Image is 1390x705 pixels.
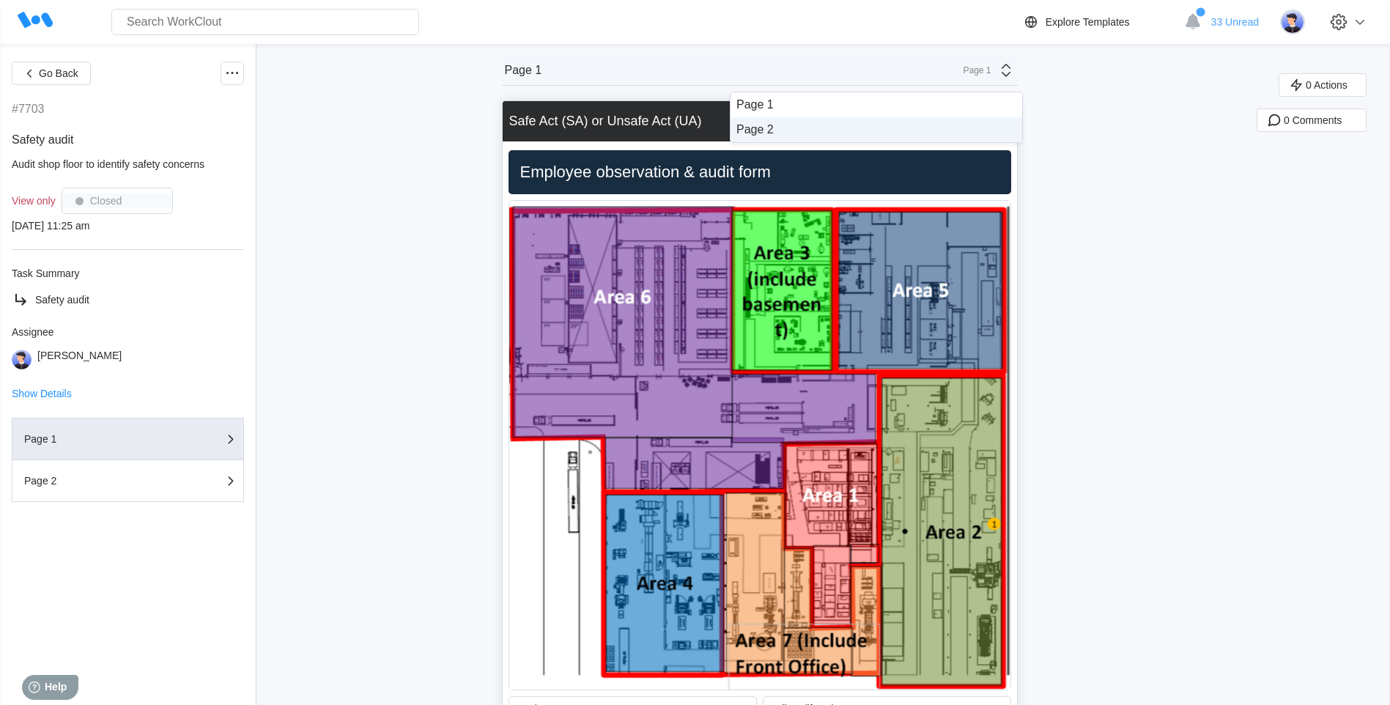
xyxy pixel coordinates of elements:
span: 33 Unread [1211,16,1259,28]
button: Show Details [12,388,72,399]
img: user-5.png [1280,10,1305,34]
img: Map.jpg [509,201,1010,690]
img: user-5.png [12,350,32,369]
div: Task Summary [12,267,244,279]
span: 0 Actions [1306,80,1348,90]
div: Page 1 [505,64,542,77]
div: Audit shop floor to identify safety concerns [12,158,244,170]
div: Page 1 [24,434,171,444]
div: Explore Templates [1046,16,1130,28]
button: 0 Actions [1279,73,1367,97]
span: 0 Comments [1284,115,1342,125]
div: [DATE] 11:25 am [12,220,244,232]
button: Page 1 [12,418,244,460]
div: Page 2 [736,123,1016,136]
div: Assignee [12,326,244,338]
h2: Employee observation & audit form [514,162,1005,182]
div: [PERSON_NAME] [37,350,122,369]
span: Go Back [39,68,78,78]
button: Go Back [12,62,91,85]
input: Search WorkClout [111,9,419,35]
div: Page 1 [736,98,1016,111]
div: View only [12,195,56,207]
div: Safe Act (SA) or Unsafe Act (UA) [509,114,702,129]
div: #7703 [12,103,45,116]
span: Safety audit [12,133,74,146]
div: Page 2 [24,476,171,486]
span: Safety audit [35,294,89,306]
button: 0 Comments [1257,108,1367,132]
button: Page 2 [12,460,244,502]
div: Page 1 [955,65,991,75]
a: Explore Templates [1022,13,1177,31]
a: Safety audit [12,291,244,309]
